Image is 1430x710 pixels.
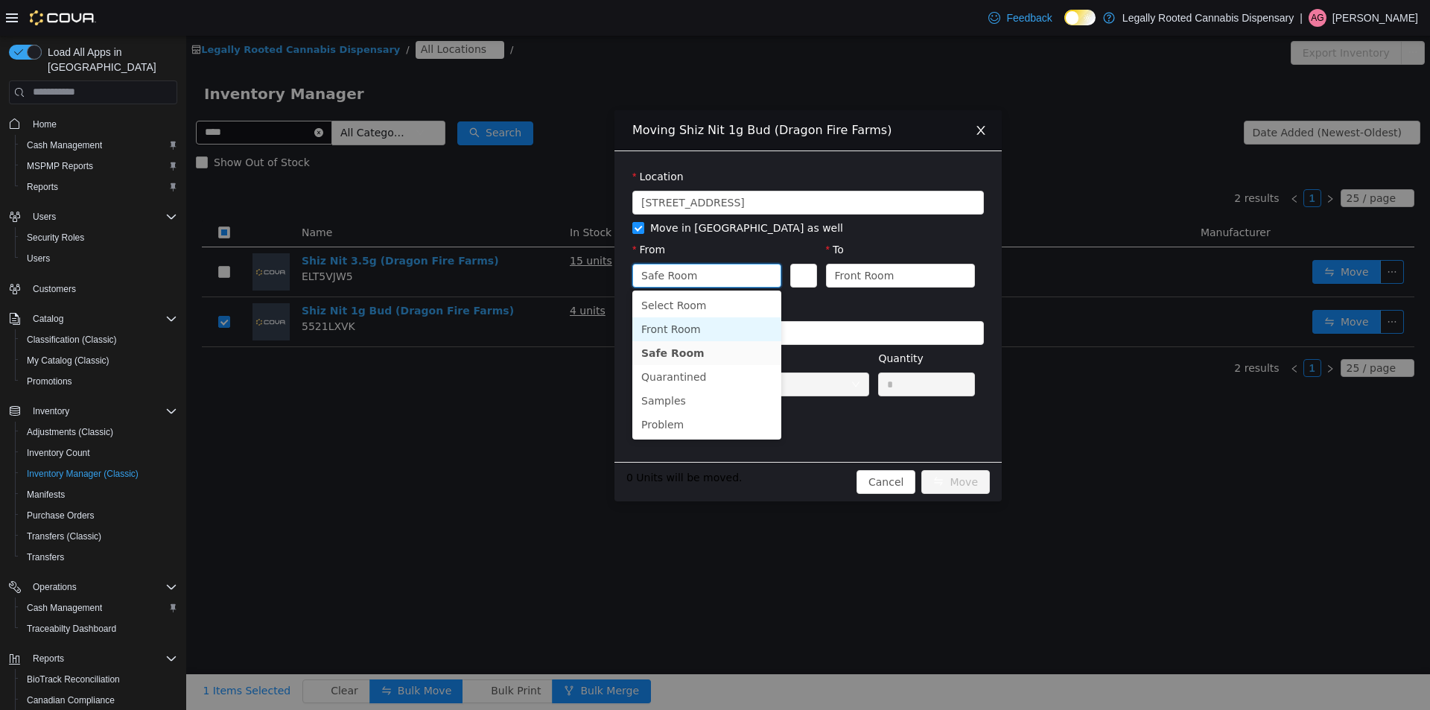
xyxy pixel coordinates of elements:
[27,426,113,438] span: Adjustments (Classic)
[21,691,177,709] span: Canadian Compliance
[27,334,117,346] span: Classification (Classic)
[21,465,144,483] a: Inventory Manager (Classic)
[21,136,108,154] a: Cash Management
[21,465,177,483] span: Inventory Manager (Classic)
[15,463,183,484] button: Inventory Manager (Classic)
[692,317,737,329] label: Quantity
[771,235,780,246] i: icon: down
[3,401,183,422] button: Inventory
[27,650,177,668] span: Reports
[21,691,121,709] a: Canadian Compliance
[27,447,90,459] span: Inventory Count
[446,86,798,103] div: Moving Shiz Nit 1g Bud (Dragon Fire Farms)
[15,484,183,505] button: Manifests
[21,136,177,154] span: Cash Management
[15,227,183,248] button: Security Roles
[21,444,177,462] span: Inventory Count
[27,310,177,328] span: Catalog
[21,620,177,638] span: Traceabilty Dashboard
[15,371,183,392] button: Promotions
[27,139,102,151] span: Cash Management
[21,250,177,267] span: Users
[21,157,177,175] span: MSPMP Reports
[15,669,183,690] button: BioTrack Reconciliation
[27,115,63,133] a: Home
[665,344,674,355] i: icon: down
[21,178,177,196] span: Reports
[27,623,116,635] span: Traceabilty Dashboard
[604,228,630,252] button: Swap
[15,547,183,568] button: Transfers
[33,653,64,665] span: Reports
[440,434,556,450] span: 0 Units will be moved.
[446,305,595,329] li: Safe Room
[15,156,183,177] button: MSPMP Reports
[21,373,78,390] a: Promotions
[21,507,177,524] span: Purchase Orders
[21,331,177,349] span: Classification (Classic)
[649,229,708,251] div: Front Room
[1006,10,1052,25] span: Feedback
[446,208,479,220] label: From
[1122,9,1294,27] p: Legally Rooted Cannabis Dispensary
[21,620,122,638] a: Traceabilty Dashboard
[3,648,183,669] button: Reports
[33,581,77,593] span: Operations
[33,211,56,223] span: Users
[15,526,183,547] button: Transfers (Classic)
[21,178,64,196] a: Reports
[27,208,62,226] button: Users
[3,308,183,329] button: Catalog
[446,353,595,377] li: Samples
[21,352,177,370] span: My Catalog (Classic)
[21,599,177,617] span: Cash Management
[21,599,108,617] a: Cash Management
[3,278,183,299] button: Customers
[455,156,559,178] span: 1800 6th Street
[21,423,177,441] span: Adjustments (Classic)
[15,505,183,526] button: Purchase Orders
[21,527,107,545] a: Transfers (Classic)
[27,673,120,685] span: BioTrack Reconciliation
[33,405,69,417] span: Inventory
[1309,9,1326,27] div: Ashley Grace
[21,423,119,441] a: Adjustments (Classic)
[27,510,95,522] span: Purchase Orders
[21,352,115,370] a: My Catalog (Classic)
[21,548,177,566] span: Transfers
[27,208,177,226] span: Users
[21,486,177,504] span: Manifests
[15,177,183,197] button: Reports
[21,507,101,524] a: Purchase Orders
[693,337,788,360] input: Quantity
[27,402,75,420] button: Inventory
[27,375,72,387] span: Promotions
[446,258,595,282] li: Select Room
[27,355,109,367] span: My Catalog (Classic)
[446,135,498,147] label: Location
[780,293,789,303] i: icon: down
[640,208,658,220] label: To
[21,671,126,688] a: BioTrack Reconciliation
[15,443,183,463] button: Inventory Count
[446,377,595,401] li: Problem
[27,578,83,596] button: Operations
[15,248,183,269] button: Users
[982,3,1058,33] a: Feedback
[15,350,183,371] button: My Catalog (Classic)
[15,135,183,156] button: Cash Management
[27,160,93,172] span: MSPMP Reports
[21,444,96,462] a: Inventory Count
[670,434,729,458] button: Cancel
[27,530,101,542] span: Transfers (Classic)
[21,229,90,247] a: Security Roles
[27,115,177,133] span: Home
[735,434,804,458] button: icon: swapMove
[21,373,177,390] span: Promotions
[458,186,663,198] span: Move in [GEOGRAPHIC_DATA] as well
[15,618,183,639] button: Traceabilty Dashboard
[21,229,177,247] span: Security Roles
[1332,9,1418,27] p: [PERSON_NAME]
[27,468,139,480] span: Inventory Manager (Classic)
[21,527,177,545] span: Transfers (Classic)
